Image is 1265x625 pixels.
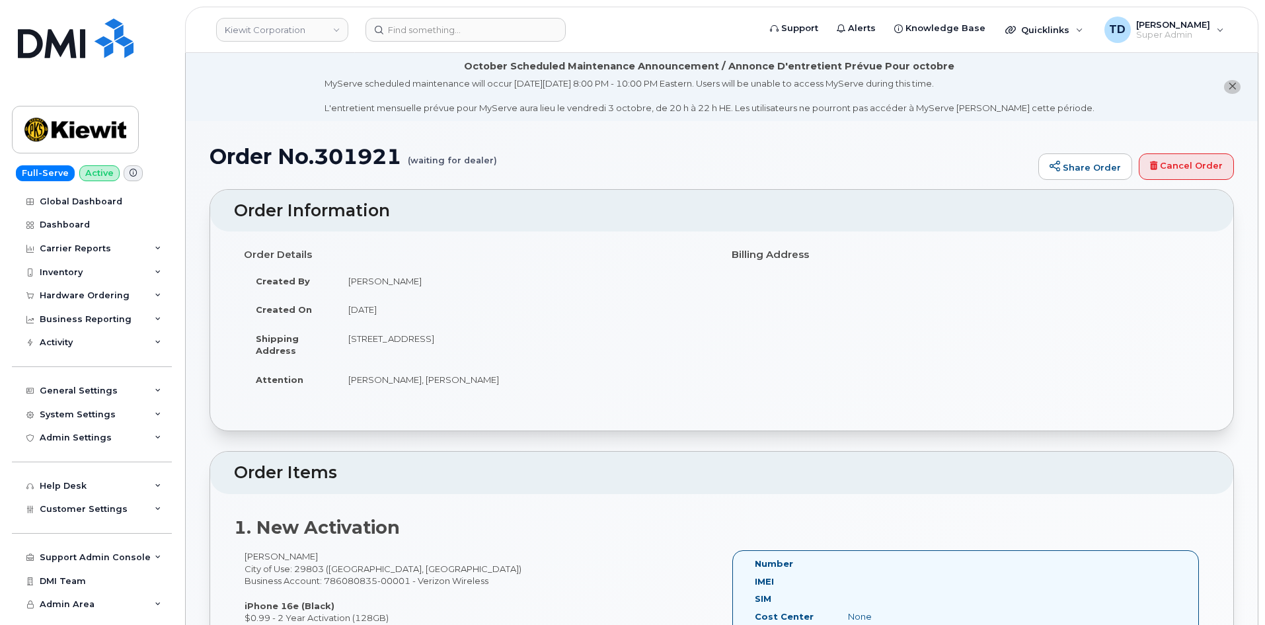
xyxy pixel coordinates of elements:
[1038,153,1132,180] a: Share Order
[755,593,771,605] label: SIM
[244,249,712,261] h4: Order Details
[732,249,1200,261] h4: Billing Address
[408,145,497,165] small: (waiting for dealer)
[336,365,712,394] td: [PERSON_NAME], [PERSON_NAME]
[336,324,712,365] td: [STREET_ADDRESS]
[256,333,299,356] strong: Shipping Address
[336,267,712,296] td: [PERSON_NAME]
[1207,567,1255,615] iframe: Messenger Launcher
[210,145,1032,168] h1: Order No.301921
[1224,80,1241,94] button: close notification
[755,610,814,623] label: Cost Center
[325,77,1094,114] div: MyServe scheduled maintenance will occur [DATE][DATE] 8:00 PM - 10:00 PM Eastern. Users will be u...
[245,601,334,611] strong: iPhone 16e (Black)
[256,374,303,385] strong: Attention
[234,464,1209,482] h2: Order Items
[755,558,793,570] label: Number
[464,60,954,73] div: October Scheduled Maintenance Announcement / Annonce D'entretient Prévue Pour octobre
[256,304,312,315] strong: Created On
[234,517,400,538] strong: 1. New Activation
[838,610,969,623] div: None
[336,295,712,324] td: [DATE]
[234,202,1209,220] h2: Order Information
[256,276,310,286] strong: Created By
[1139,153,1234,180] a: Cancel Order
[755,575,774,588] label: IMEI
